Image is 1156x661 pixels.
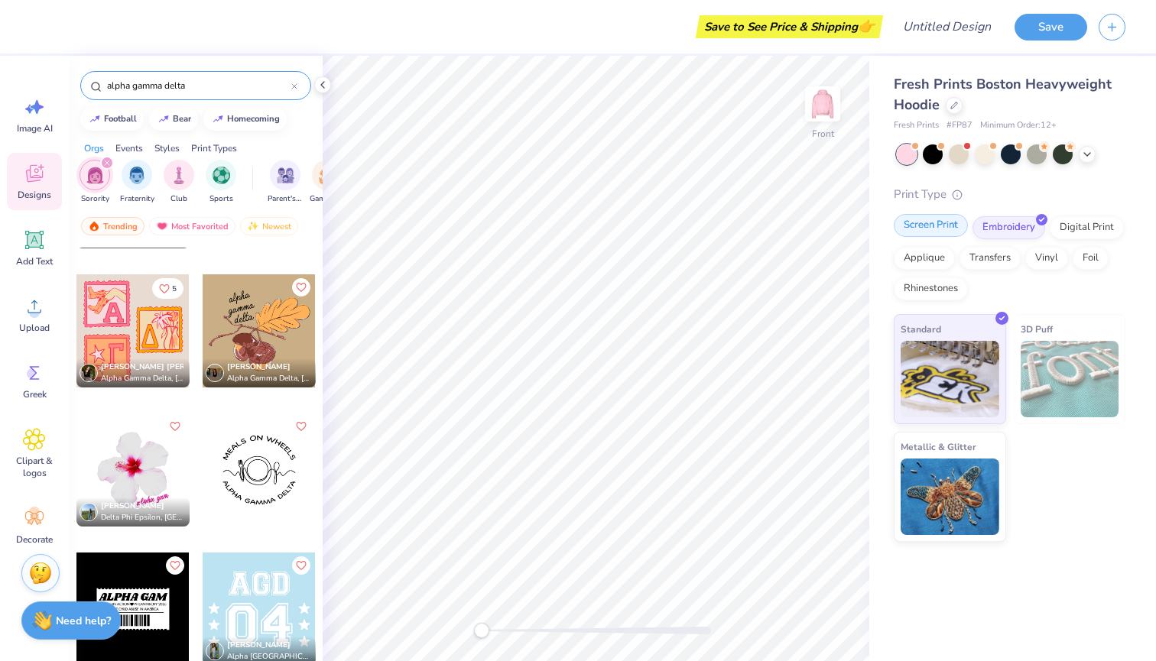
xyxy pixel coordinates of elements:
span: [PERSON_NAME] [227,640,291,650]
span: 3D Puff [1021,321,1053,337]
input: Try "Alpha" [106,78,291,93]
span: Metallic & Glitter [901,439,976,455]
button: bear [149,108,198,131]
div: Screen Print [894,214,968,237]
input: Untitled Design [891,11,1003,42]
div: Digital Print [1050,216,1124,239]
span: Minimum Order: 12 + [980,119,1057,132]
button: filter button [80,160,110,205]
span: Club [170,193,187,205]
img: 3D Puff [1021,341,1119,417]
div: Events [115,141,143,155]
span: Sorority [81,193,109,205]
div: filter for Sports [206,160,236,205]
span: Alpha Gamma Delta, [GEOGRAPHIC_DATA][US_STATE] [101,373,183,384]
span: Greek [23,388,47,400]
div: filter for Club [164,160,194,205]
img: Fraternity Image [128,167,145,184]
div: filter for Sorority [80,160,110,205]
span: Standard [901,321,941,337]
img: newest.gif [247,221,259,232]
span: [PERSON_NAME] [101,501,164,511]
button: Like [166,556,184,575]
img: Club Image [170,167,187,184]
button: homecoming [203,108,287,131]
button: Like [166,417,184,436]
span: Delta Phi Epsilon, [GEOGRAPHIC_DATA][US_STATE] at [GEOGRAPHIC_DATA] [101,512,183,523]
div: homecoming [227,115,280,123]
span: Alpha Gamma Delta, [GEOGRAPHIC_DATA][US_STATE], [GEOGRAPHIC_DATA] [227,373,310,384]
img: Parent's Weekend Image [277,167,294,184]
img: Sports Image [213,167,230,184]
img: Sorority Image [86,167,104,184]
span: [PERSON_NAME] [227,361,291,372]
div: Print Type [894,186,1125,203]
img: Front [807,89,838,119]
span: # FP87 [947,119,973,132]
div: Accessibility label [474,623,489,638]
span: Image AI [17,122,53,134]
span: Designs [18,189,51,201]
div: Most Favorited [149,217,235,235]
img: trend_line.gif [157,115,170,124]
button: filter button [268,160,303,205]
div: Trending [81,217,144,235]
span: Parent's Weekend [268,193,303,205]
div: Front [812,127,834,141]
div: Print Types [191,141,237,155]
div: Orgs [84,141,104,155]
div: filter for Game Day [310,160,345,205]
div: Rhinestones [894,277,968,300]
span: Upload [19,322,50,334]
img: Metallic & Glitter [901,458,999,535]
button: filter button [120,160,154,205]
div: bear [173,115,191,123]
button: Like [292,278,310,296]
img: trend_line.gif [89,115,101,124]
div: Styles [154,141,180,155]
span: Fraternity [120,193,154,205]
div: filter for Fraternity [120,160,154,205]
div: Applique [894,247,955,270]
img: trend_line.gif [212,115,224,124]
button: filter button [164,160,194,205]
button: filter button [310,160,345,205]
span: Decorate [16,533,53,546]
div: Foil [1073,247,1109,270]
span: 👉 [858,17,875,35]
div: Transfers [960,247,1021,270]
strong: Need help? [56,614,111,628]
button: Like [152,278,183,299]
span: 5 [172,285,177,293]
div: football [104,115,137,123]
span: [PERSON_NAME] [PERSON_NAME] [101,361,230,372]
img: trending.gif [88,221,100,232]
button: Like [292,556,310,575]
div: Save to See Price & Shipping [700,15,879,38]
span: Fresh Prints Boston Heavyweight Hoodie [894,75,1112,114]
img: Standard [901,341,999,417]
button: football [80,108,144,131]
button: filter button [206,160,236,205]
span: Game Day [310,193,345,205]
div: Vinyl [1025,247,1068,270]
img: most_fav.gif [156,221,168,232]
span: Sports [209,193,233,205]
button: Like [292,417,310,436]
button: Save [1015,14,1087,41]
span: Fresh Prints [894,119,939,132]
div: Newest [240,217,298,235]
span: Clipart & logos [9,455,60,479]
div: filter for Parent's Weekend [268,160,303,205]
span: Add Text [16,255,53,267]
div: Embroidery [973,216,1045,239]
img: Game Day Image [319,167,336,184]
